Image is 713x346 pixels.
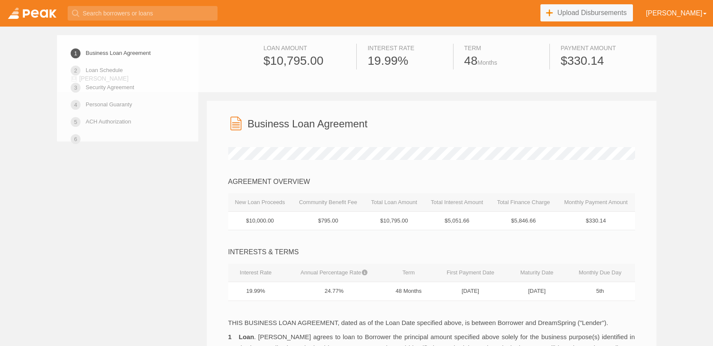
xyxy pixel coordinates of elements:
[508,264,565,282] th: Maturity Date
[385,264,433,282] th: Term
[283,264,385,282] th: Annual Percentage Rate
[86,80,134,95] a: Security Agreement
[508,282,565,301] td: [DATE]
[263,44,353,52] div: Loan Amount
[228,264,283,282] th: Interest Rate
[239,333,254,340] b: Loan
[248,118,367,129] h3: Business Loan Agreement
[228,211,292,230] td: $10,000.00
[228,177,635,187] div: AGREEMENT OVERVIEW
[263,52,353,69] div: $10,795.00
[561,44,642,52] div: Payment Amount
[477,59,497,66] span: Months
[557,193,635,212] th: Monthly Payment Amount
[86,63,123,78] a: Loan Schedule
[283,282,385,301] td: 24.77%
[292,193,364,212] th: Community Benefit Fee
[433,264,508,282] th: First Payment Date
[565,282,635,301] td: 5th
[86,114,131,129] a: ACH Authorization
[367,44,449,52] div: Interest Rate
[367,52,449,69] div: 19.99%
[364,193,424,212] th: Total Loan Amount
[228,282,283,301] td: 19.99%
[464,44,546,52] div: Term
[490,193,557,212] th: Total Finance Charge
[433,282,508,301] td: [DATE]
[292,211,364,230] td: $795.00
[68,6,218,21] input: Search borrowers or loans
[228,318,635,327] p: THIS BUSINESS LOAN AGREEMENT, dated as of the Loan Date specified above, is between Borrower and ...
[561,52,642,69] div: $330.14
[490,211,557,230] td: $5,846.66
[228,247,635,257] div: INTERESTS & TERMS
[565,264,635,282] th: Monthly Due Day
[464,52,546,69] div: 48
[540,4,633,21] a: Upload Disbursements
[364,211,424,230] td: $10,795.00
[228,193,292,212] th: New Loan Proceeds
[86,45,151,60] a: Business Loan Agreement
[557,211,635,230] td: $330.14
[424,211,490,230] td: $5,051.66
[385,282,433,301] td: 48 Months
[86,97,132,112] a: Personal Guaranty
[424,193,490,212] th: Total Interest Amount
